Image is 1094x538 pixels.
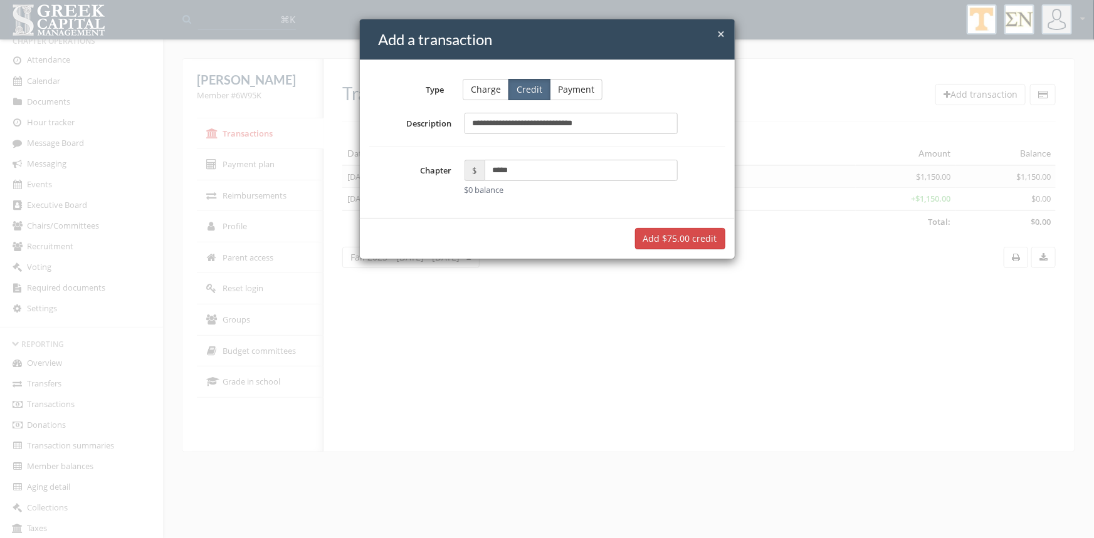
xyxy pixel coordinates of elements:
button: Add $75.00 credit [635,228,725,249]
span: × [718,25,725,43]
button: Charge [463,79,509,100]
button: Credit [508,79,550,100]
label: Chapter [369,160,458,196]
span: $ [465,160,485,181]
label: Type [360,80,454,96]
h4: Add a transaction [379,29,725,50]
div: $0 balance [465,184,678,196]
label: Description [369,113,458,134]
button: Payment [550,79,602,100]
